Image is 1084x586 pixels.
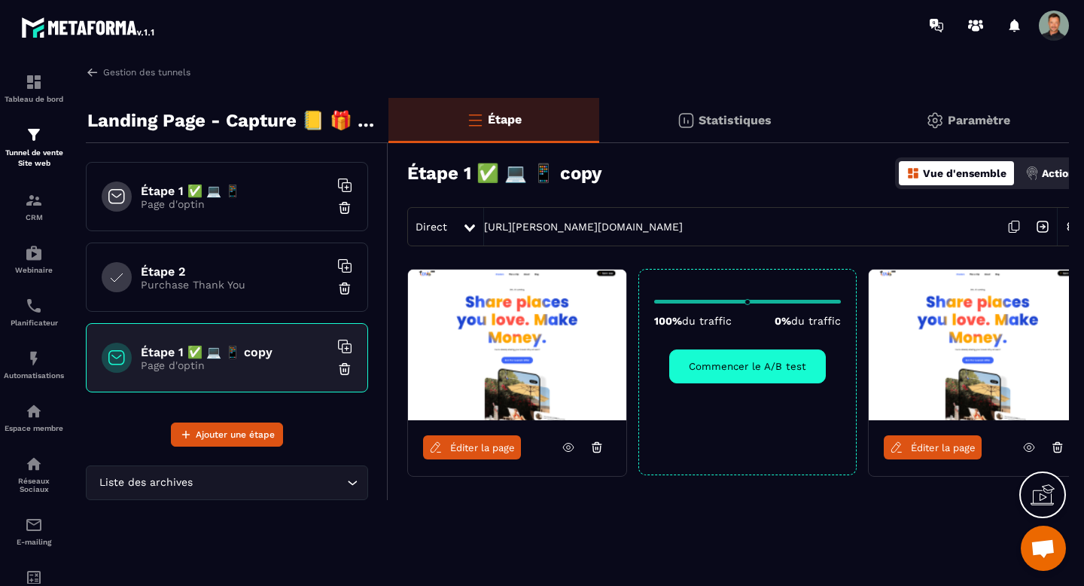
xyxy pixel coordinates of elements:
[25,455,43,473] img: social-network
[25,126,43,144] img: formation
[141,184,329,198] h6: Étape 1 ✅ 💻 📱
[669,349,826,383] button: Commencer le A/B test
[141,264,329,279] h6: Étape 2
[25,244,43,262] img: automations
[677,111,695,130] img: stats.20deebd0.svg
[86,465,368,500] div: Search for option
[1025,166,1039,180] img: actions.d6e523a2.png
[4,424,64,432] p: Espace membre
[4,285,64,338] a: schedulerschedulerPlanificateur
[25,516,43,534] img: email
[484,221,683,233] a: [URL][PERSON_NAME][DOMAIN_NAME]
[423,435,521,459] a: Éditer la page
[4,319,64,327] p: Planificateur
[416,221,447,233] span: Direct
[86,66,99,79] img: arrow
[4,391,64,444] a: automationsautomationsEspace membre
[4,371,64,380] p: Automatisations
[141,359,329,371] p: Page d'optin
[4,95,64,103] p: Tableau de bord
[4,477,64,493] p: Réseaux Sociaux
[488,112,522,127] p: Étape
[171,423,283,447] button: Ajouter une étape
[4,338,64,391] a: automationsautomationsAutomatisations
[926,111,944,130] img: setting-gr.5f69749f.svg
[25,297,43,315] img: scheduler
[791,315,841,327] span: du traffic
[25,191,43,209] img: formation
[948,113,1010,127] p: Paramètre
[4,180,64,233] a: formationformationCRM
[4,114,64,180] a: formationformationTunnel de vente Site web
[699,113,772,127] p: Statistiques
[4,266,64,274] p: Webinaire
[87,105,377,136] p: Landing Page - Capture 📒 🎁 Guide Offert Core
[1042,167,1080,179] p: Actions
[25,73,43,91] img: formation
[923,167,1006,179] p: Vue d'ensemble
[4,62,64,114] a: formationformationTableau de bord
[911,442,976,453] span: Éditer la page
[4,444,64,505] a: social-networksocial-networkRéseaux Sociaux
[906,166,920,180] img: dashboard-orange.40269519.svg
[21,14,157,41] img: logo
[96,475,196,491] span: Liste des archives
[4,538,64,546] p: E-mailing
[25,349,43,368] img: automations
[4,505,64,557] a: emailemailE-mailing
[25,402,43,420] img: automations
[408,270,626,420] img: image
[450,442,515,453] span: Éditer la page
[337,362,352,377] img: trash
[1021,526,1066,571] div: Ouvrir le chat
[196,427,275,442] span: Ajouter une étape
[4,233,64,285] a: automationsautomationsWebinaire
[141,345,329,359] h6: Étape 1 ✅ 💻 📱 copy
[1028,212,1057,241] img: arrow-next.bcc2205e.svg
[884,435,982,459] a: Éditer la page
[682,315,732,327] span: du traffic
[141,279,329,291] p: Purchase Thank You
[337,200,352,215] img: trash
[337,281,352,296] img: trash
[775,315,841,327] p: 0%
[86,66,190,79] a: Gestion des tunnels
[407,163,602,184] h3: Étape 1 ✅ 💻 📱 copy
[4,213,64,221] p: CRM
[654,315,732,327] p: 100%
[141,198,329,210] p: Page d'optin
[4,148,64,169] p: Tunnel de vente Site web
[466,111,484,129] img: bars-o.4a397970.svg
[196,475,343,491] input: Search for option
